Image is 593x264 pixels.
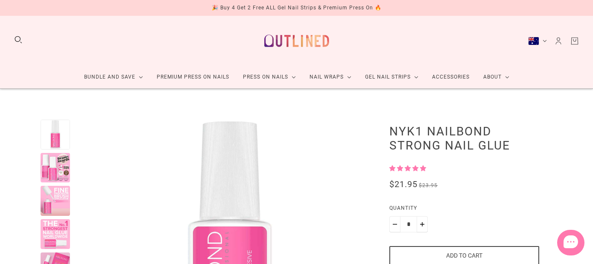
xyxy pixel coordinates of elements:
a: Premium Press On Nails [150,66,236,88]
a: Bundle and Save [77,66,150,88]
button: Plus [417,216,428,232]
a: Accessories [425,66,476,88]
a: Cart [570,36,579,46]
label: Quantity [389,204,539,216]
h1: NYK1 Nailbond Strong Nail Glue [389,124,539,153]
span: $21.95 [389,179,418,189]
a: Press On Nails [236,66,303,88]
div: 🎉 Buy 4 Get 2 Free ALL Gel Nail Strips & Premium Press On 🔥 [212,3,382,12]
a: Account [554,36,563,46]
a: Outlined [259,23,334,59]
a: Nail Wraps [303,66,358,88]
span: $23.95 [419,182,438,188]
button: Minus [389,216,400,232]
button: Search [14,35,23,44]
button: Australia [528,37,547,45]
a: Gel Nail Strips [358,66,425,88]
span: 5.00 stars [389,165,426,172]
a: About [476,66,516,88]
